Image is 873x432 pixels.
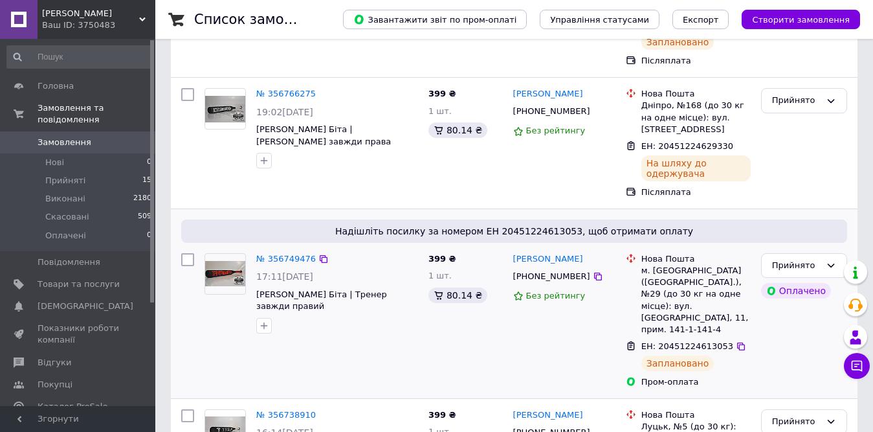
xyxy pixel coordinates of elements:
span: Замовлення [38,137,91,148]
span: 0 [147,157,151,168]
div: 80.14 ₴ [428,288,487,303]
span: Товари та послуги [38,279,120,290]
div: Післяплата [641,187,751,198]
span: 399 ₴ [428,254,456,264]
div: Оплачено [761,283,831,299]
span: 19:02[DATE] [256,107,313,117]
div: [PHONE_NUMBER] [511,268,593,285]
div: Нова Пошта [641,253,751,265]
span: [DEMOGRAPHIC_DATA] [38,301,133,312]
a: Фото товару [204,88,246,130]
a: Фото товару [204,253,246,295]
span: 15 [142,175,151,187]
span: 399 ₴ [428,89,456,98]
span: Без рейтингу [526,126,586,135]
div: 80.14 ₴ [428,122,487,138]
div: Прийнято [772,415,821,429]
span: 399 ₴ [428,410,456,420]
span: 1 шт. [428,106,452,116]
div: Дніпро, №168 (до 30 кг на одне місце): вул. [STREET_ADDRESS] [641,100,751,135]
span: Скасовані [45,211,89,223]
div: Прийнято [772,259,821,273]
a: Створити замовлення [729,14,860,24]
button: Управління статусами [540,10,659,29]
span: Створити замовлення [752,15,850,25]
span: ЕН: 20451224629330 [641,141,733,151]
a: № 356749476 [256,254,316,264]
input: Пошук [6,45,153,69]
img: Фото товару [205,96,245,122]
div: Заплановано [641,356,714,371]
span: Управління статусами [550,15,649,25]
button: Створити замовлення [742,10,860,29]
a: [PERSON_NAME] [513,253,583,266]
button: Експорт [672,10,729,29]
span: Crazy Beavers [42,8,139,19]
span: Прийняті [45,175,85,187]
span: 2180 [133,193,151,205]
div: На шляху до одержувача [641,155,751,181]
div: Нова Пошта [641,409,751,421]
span: 509 [138,211,151,223]
a: [PERSON_NAME] [513,409,583,422]
a: [PERSON_NAME] Біта | Тренер завжди правий [256,290,387,312]
a: № 356738910 [256,410,316,420]
span: Без рейтингу [526,291,586,301]
span: Каталог ProSale [38,401,107,413]
span: Покупці [38,379,72,391]
span: Завантажити звіт по пром-оплаті [353,14,516,25]
span: Експорт [683,15,719,25]
a: [PERSON_NAME] Біта | [PERSON_NAME] завжди права [256,124,391,146]
div: Ваш ID: 3750483 [42,19,155,31]
span: Відгуки [38,357,71,369]
span: Повідомлення [38,256,100,268]
span: Надішліть посилку за номером ЕН 20451224613053, щоб отримати оплату [186,225,842,238]
div: Заплановано [641,34,714,50]
span: Оплачені [45,230,86,242]
div: Післяплата [641,55,751,67]
div: Нова Пошта [641,88,751,100]
button: Завантажити звіт по пром-оплаті [343,10,527,29]
a: [PERSON_NAME] [513,88,583,100]
span: Виконані [45,193,85,205]
img: Фото товару [205,261,245,286]
span: 0 [147,230,151,242]
div: м. [GEOGRAPHIC_DATA] ([GEOGRAPHIC_DATA].), №29 (до 30 кг на одне місце): вул. [GEOGRAPHIC_DATA], ... [641,265,751,335]
div: [PHONE_NUMBER] [511,103,593,120]
span: Головна [38,80,74,92]
span: Нові [45,157,64,168]
div: Пром-оплата [641,376,751,388]
div: Прийнято [772,94,821,108]
a: № 356766275 [256,89,316,98]
span: Показники роботи компанії [38,323,120,346]
span: Замовлення та повідомлення [38,102,155,126]
button: Чат з покупцем [844,353,870,379]
span: 1 шт. [428,271,452,280]
span: ЕН: 20451224613053 [641,341,733,351]
h1: Список замовлень [194,12,326,27]
span: 17:11[DATE] [256,271,313,282]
